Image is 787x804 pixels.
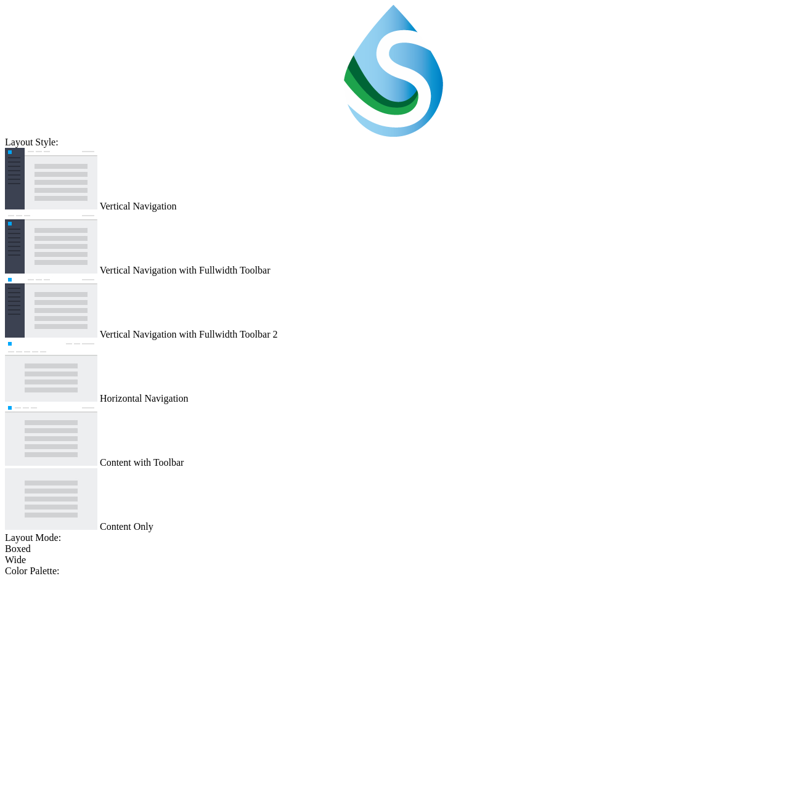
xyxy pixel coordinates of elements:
[5,137,782,148] div: Layout Style:
[5,212,782,276] md-radio-button: Vertical Navigation with Fullwidth Toolbar
[100,393,189,404] span: Horizontal Navigation
[5,404,782,468] md-radio-button: Content with Toolbar
[5,404,97,466] img: content-with-toolbar.jpg
[5,554,782,566] md-radio-button: Wide
[5,212,97,274] img: vertical-nav-with-full-toolbar.jpg
[5,276,782,340] md-radio-button: Vertical Navigation with Fullwidth Toolbar 2
[5,276,97,338] img: vertical-nav-with-full-toolbar-2.jpg
[344,5,444,137] img: SWAN-Landscape-Logo-Colour-drop.png
[100,265,271,275] span: Vertical Navigation with Fullwidth Toolbar
[5,532,782,543] div: Layout Mode:
[5,148,782,212] md-radio-button: Vertical Navigation
[5,543,782,554] md-radio-button: Boxed
[100,457,184,468] span: Content with Toolbar
[5,468,97,530] img: content-only.jpg
[5,148,97,209] img: vertical-nav.jpg
[5,340,97,402] img: horizontal-nav.jpg
[5,340,782,404] md-radio-button: Horizontal Navigation
[5,468,782,532] md-radio-button: Content Only
[100,201,177,211] span: Vertical Navigation
[100,521,153,532] span: Content Only
[100,329,278,339] span: Vertical Navigation with Fullwidth Toolbar 2
[5,566,782,577] div: Color Palette:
